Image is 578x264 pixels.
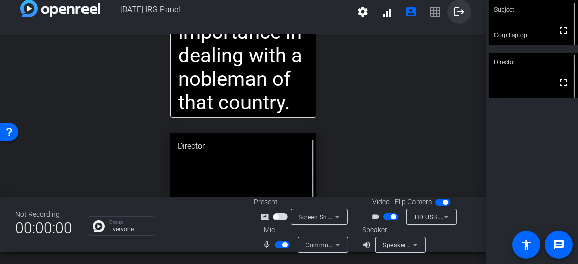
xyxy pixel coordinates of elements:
[373,197,390,207] span: Video
[263,239,275,251] mat-icon: mic_none
[15,209,72,220] div: Not Recording
[363,225,423,235] div: Speaker
[489,53,578,72] div: Director
[557,77,569,89] mat-icon: fullscreen
[299,213,343,221] span: Screen Sharing
[254,197,354,207] div: Present
[415,213,503,221] span: HD USB CAMERA (32e4:0317)
[261,211,273,223] mat-icon: screen_share_outline
[383,241,465,249] span: Speakers (Realtek(R) Audio)
[109,226,150,232] p: Everyone
[15,216,72,240] span: 00:00:00
[363,239,375,251] mat-icon: volume_up
[553,239,565,251] mat-icon: message
[405,6,417,18] mat-icon: account_box
[170,133,316,160] div: Director
[306,241,436,249] span: Communications - Microphone (LavMicro-U)
[93,220,105,232] img: Chat Icon
[296,194,308,206] mat-icon: fullscreen
[395,197,433,207] span: Flip Camera
[254,225,354,235] div: Mic
[357,6,369,18] mat-icon: settings
[453,6,465,18] mat-icon: logout
[371,211,383,223] mat-icon: videocam_outline
[557,24,569,36] mat-icon: fullscreen
[109,220,150,225] p: Group
[520,239,532,251] mat-icon: accessibility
